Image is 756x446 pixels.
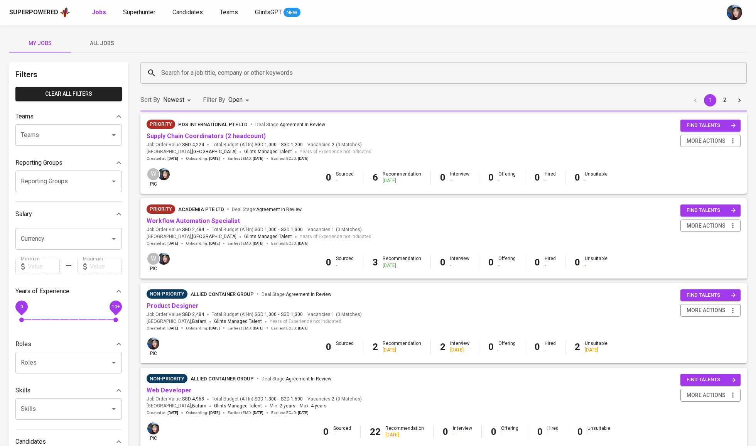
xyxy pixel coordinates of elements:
[298,326,309,331] span: [DATE]
[192,148,236,156] span: [GEOGRAPHIC_DATA]
[20,304,23,309] span: 0
[108,233,119,244] button: Open
[123,8,157,17] a: Superhunter
[255,8,282,16] span: GlintsGPT
[373,341,378,352] b: 2
[383,171,421,184] div: Recommendation
[283,9,300,17] span: NEW
[373,257,378,268] b: 3
[440,172,445,183] b: 0
[255,8,300,17] a: GlintsGPT NEW
[687,221,726,231] span: more actions
[307,226,362,233] span: Vacancies ( 0 Matches )
[385,432,424,438] div: [DATE]
[203,95,225,105] p: Filter By
[727,5,742,20] img: diazagista@glints.com
[450,255,469,269] div: Interview
[271,241,309,246] span: Earliest ECJD :
[108,357,119,368] button: Open
[262,292,331,297] span: Deal Stage :
[585,177,607,184] div: -
[172,8,203,16] span: Candidates
[687,136,726,146] span: more actions
[228,156,263,161] span: Earliest EMD :
[111,304,120,309] span: 10+
[443,426,448,437] b: 0
[370,426,381,437] b: 22
[228,326,263,331] span: Earliest EMD :
[278,396,279,402] span: -
[281,396,303,402] span: SGD 1,500
[182,311,204,318] span: SGD 2,484
[383,347,421,353] div: [DATE]
[147,205,175,213] span: Priority
[331,311,334,318] span: 1
[253,241,263,246] span: [DATE]
[22,89,116,99] span: Clear All filters
[498,347,516,353] div: -
[680,220,741,232] button: more actions
[147,120,175,128] span: Priority
[298,156,309,161] span: [DATE]
[331,142,334,148] span: 2
[281,142,303,148] span: SGD 1,200
[297,402,298,410] span: -
[147,337,160,357] div: pic
[147,217,240,225] a: Workflow Automation Specialist
[687,121,736,130] span: find talents
[158,253,170,265] img: diazagista@glints.com
[186,326,220,331] span: Onboarding :
[147,226,204,233] span: Job Order Value
[688,94,747,106] nav: pagination navigation
[535,341,540,352] b: 0
[278,142,279,148] span: -
[535,257,540,268] b: 0
[167,156,178,161] span: [DATE]
[212,311,303,318] span: Total Budget (All-In)
[587,425,610,438] div: Unsuitable
[383,262,421,269] div: [DATE]
[545,171,556,184] div: Hired
[220,8,238,16] span: Teams
[687,390,726,400] span: more actions
[147,167,160,181] div: W
[498,340,516,353] div: Offering
[300,233,373,241] span: Years of Experience not indicated.
[333,425,351,438] div: Sourced
[212,226,303,233] span: Total Budget (All-In)
[585,262,607,269] div: -
[333,432,351,438] div: -
[281,311,303,318] span: SGD 1,300
[228,93,252,107] div: Open
[15,336,122,352] div: Roles
[270,318,343,326] span: Years of Experience not indicated.
[256,207,302,212] span: Agreement In Review
[147,204,175,214] div: New Job received from Demand Team
[450,262,469,269] div: -
[15,386,30,395] p: Skills
[191,376,254,382] span: Allied Container Group
[687,375,736,384] span: find talents
[281,226,303,233] span: SGD 1,300
[271,156,309,161] span: Earliest ECJD :
[286,292,331,297] span: Agreement In Review
[498,262,516,269] div: -
[167,410,178,416] span: [DATE]
[15,112,34,121] p: Teams
[336,347,354,353] div: -
[9,7,70,18] a: Superpoweredapp logo
[228,410,263,416] span: Earliest EMD :
[186,156,220,161] span: Onboarding :
[488,341,494,352] b: 0
[311,403,327,409] span: 4 years
[262,376,331,382] span: Deal Stage :
[123,8,155,16] span: Superhunter
[108,130,119,140] button: Open
[182,396,204,402] span: SGD 4,968
[147,120,175,129] div: New Job received from Demand Team
[450,340,469,353] div: Interview
[336,177,354,184] div: -
[209,410,220,416] span: [DATE]
[147,302,199,309] a: Product Designer
[373,172,378,183] b: 6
